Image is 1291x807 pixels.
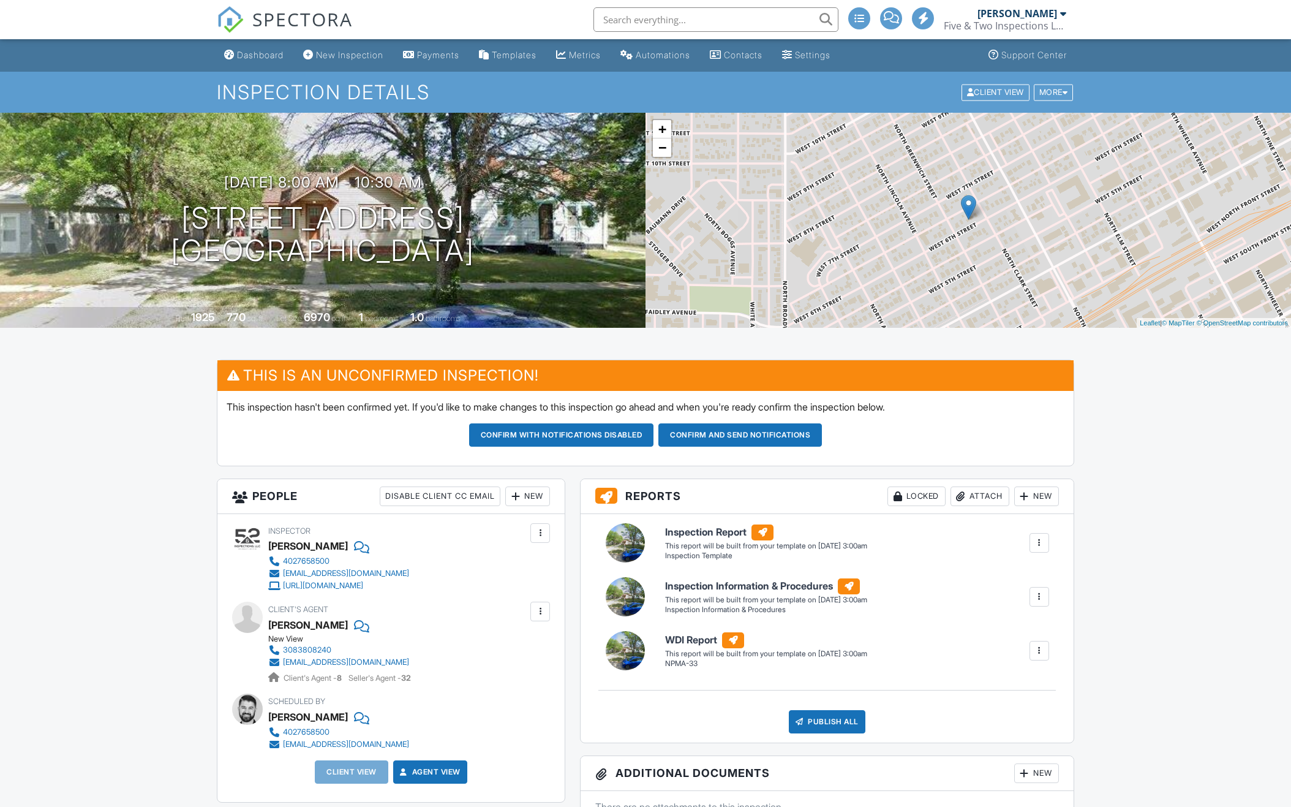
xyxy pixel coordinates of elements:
a: Dashboard [219,44,288,67]
a: Zoom out [653,138,671,157]
input: Search everything... [593,7,838,32]
a: 4027658500 [268,555,409,567]
div: Dashboard [237,50,284,60]
div: Locked [887,487,946,506]
div: Inspection Information & Procedures [665,605,867,615]
span: Client's Agent - [284,673,344,683]
div: Metrics [569,50,601,60]
span: bedrooms [365,314,399,323]
div: 1 [359,311,363,324]
div: This report will be built from your template on [DATE] 3:00am [665,595,867,605]
div: New View [268,634,419,644]
h3: This is an Unconfirmed Inspection! [217,360,1074,390]
span: Seller's Agent - [348,673,411,683]
a: Leaflet [1140,319,1160,327]
div: [PERSON_NAME] [268,537,348,555]
h3: People [217,479,565,514]
span: sq. ft. [247,314,265,323]
p: This inspection hasn't been confirmed yet. If you'd like to make changes to this inspection go ah... [227,400,1064,414]
div: [PERSON_NAME] [268,708,348,726]
a: Settings [777,44,835,67]
div: 1.0 [410,311,424,324]
a: Templates [474,44,541,67]
strong: 32 [401,673,411,683]
div: Support Center [1001,50,1067,60]
div: Contacts [724,50,762,60]
h3: [DATE] 8:00 am - 10:30 am [224,174,422,191]
button: Confirm with notifications disabled [469,423,654,447]
div: New [505,487,550,506]
div: 6970 [304,311,330,324]
strong: 8 [337,673,342,683]
span: Scheduled By [268,697,325,706]
div: 770 [227,311,246,324]
a: © OpenStreetMap contributors [1197,319,1288,327]
a: [EMAIL_ADDRESS][DOMAIN_NAME] [268,567,409,580]
div: | [1137,318,1291,328]
div: Disable Client CC Email [380,487,500,506]
h3: Reports [581,479,1074,514]
a: © MapTiler [1162,319,1195,327]
a: Client View [960,87,1033,96]
a: Automations (Advanced) [615,44,695,67]
div: Client View [962,84,1029,100]
div: New [1014,763,1059,783]
button: Confirm and send notifications [658,423,822,447]
a: SPECTORA [217,17,353,42]
div: New Inspection [316,50,383,60]
span: Inspector [268,526,311,536]
img: The Best Home Inspection Software - Spectora [217,6,244,33]
div: Publish All [789,710,865,733]
h6: WDI Report [665,632,867,648]
span: Built [176,314,189,323]
h3: Additional Documents [581,756,1074,791]
div: Settings [795,50,830,60]
div: Payments [417,50,459,60]
a: New Inspection [298,44,388,67]
span: Client's Agent [268,605,328,614]
div: NPMA-33 [665,659,867,669]
a: Agent View [397,766,461,778]
a: [EMAIL_ADDRESS][DOMAIN_NAME] [268,656,409,669]
a: Support Center [984,44,1072,67]
div: 1925 [191,311,215,324]
a: 4027658500 [268,726,409,738]
div: Automations [636,50,690,60]
span: bathrooms [426,314,461,323]
div: Attach [950,487,1009,506]
div: Five & Two Inspections LLC [944,20,1066,32]
h1: [STREET_ADDRESS] [GEOGRAPHIC_DATA] [171,202,475,267]
div: New [1014,487,1059,506]
a: Metrics [551,44,606,67]
a: Payments [398,44,464,67]
a: Contacts [705,44,767,67]
span: sq.ft. [332,314,347,323]
a: [EMAIL_ADDRESS][DOMAIN_NAME] [268,738,409,751]
span: SPECTORA [252,6,353,32]
div: [EMAIL_ADDRESS][DOMAIN_NAME] [283,569,409,578]
a: 3083808240 [268,644,409,656]
h1: Inspection Details [217,81,1074,103]
h6: Inspection Report [665,525,867,540]
div: [EMAIL_ADDRESS][DOMAIN_NAME] [283,740,409,749]
div: This report will be built from your template on [DATE] 3:00am [665,649,867,659]
span: Lot Size [276,314,302,323]
a: Zoom in [653,120,671,138]
h6: Inspection Information & Procedures [665,578,867,594]
div: 3083808240 [283,645,331,655]
div: 4027658500 [283,556,329,566]
div: This report will be built from your template on [DATE] 3:00am [665,541,867,551]
a: [URL][DOMAIN_NAME] [268,580,409,592]
div: [EMAIL_ADDRESS][DOMAIN_NAME] [283,657,409,667]
div: Inspection Template [665,551,867,561]
div: More [1034,84,1074,100]
div: Templates [492,50,536,60]
a: [PERSON_NAME] [268,616,348,634]
div: 4027658500 [283,727,329,737]
div: [URL][DOMAIN_NAME] [283,581,363,591]
div: [PERSON_NAME] [977,7,1057,20]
